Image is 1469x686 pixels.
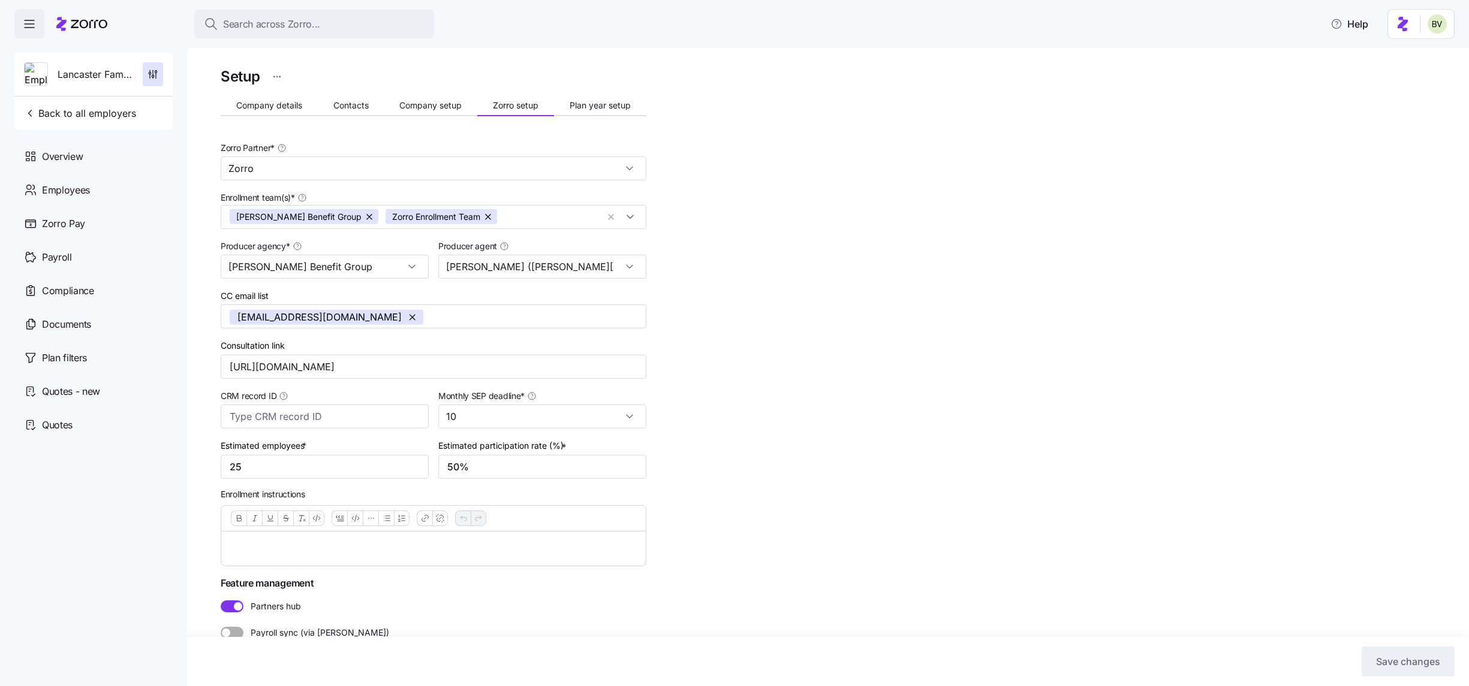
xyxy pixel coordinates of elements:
[1428,14,1447,34] img: 676487ef2089eb4995defdc85707b4f5
[221,192,295,204] span: Enrollment team(s) *
[14,341,173,374] a: Plan filters
[1376,654,1440,669] span: Save changes
[25,63,47,87] img: Employer logo
[417,510,432,526] button: Link
[493,101,538,110] span: Zorro setup
[221,355,646,379] input: Consultation link
[194,10,434,38] button: Search across Zorro...
[347,510,363,526] button: Code block
[42,183,90,198] span: Employees
[221,576,646,591] span: Feature management
[42,317,91,332] span: Documents
[438,404,646,428] input: Select the monthly SEP deadline
[262,510,278,526] button: Underline
[42,149,83,164] span: Overview
[14,408,173,442] a: Quotes
[42,350,87,365] span: Plan filters
[221,255,429,279] input: Select a producer agency
[438,390,525,402] span: Monthly SEP deadline *
[243,627,389,639] span: Payroll sync (via [PERSON_NAME])
[333,101,369,110] span: Contacts
[221,439,309,452] label: Estimated employees
[58,67,133,82] span: Lancaster Family Health Care Clinic LC
[455,510,471,526] button: Undo
[309,510,324,526] button: Code
[237,310,402,325] span: [EMAIL_ADDRESS][DOMAIN_NAME]
[221,488,646,500] span: Enrollment instructions
[246,510,262,526] button: Italic
[432,510,448,526] button: Remove link
[223,17,320,32] span: Search across Zorro...
[570,101,631,110] span: Plan year setup
[394,510,410,526] button: Ordered list
[1321,12,1378,36] button: Help
[1330,17,1368,31] span: Help
[243,600,301,612] span: Partners hub
[236,209,362,224] span: [PERSON_NAME] Benefit Group
[14,307,173,341] a: Documents
[221,156,646,180] input: Select a partner
[221,455,429,479] input: Enter total employees
[42,216,85,231] span: Zorro Pay
[392,209,480,224] span: Zorro Enrollment Team
[231,510,246,526] button: Bold
[221,289,269,303] label: CC email list
[42,283,94,298] span: Compliance
[42,250,72,265] span: Payroll
[236,101,302,110] span: Company details
[332,510,347,526] button: Blockquote
[42,418,73,433] span: Quotes
[278,510,293,526] button: Strikethrough
[221,240,290,252] span: Producer agency *
[378,510,394,526] button: Bullet list
[438,255,646,279] input: Select a producer agent
[19,101,141,125] button: Back to all employers
[438,439,569,452] label: Estimated participation rate (%)
[221,142,275,154] span: Zorro Partner *
[14,207,173,240] a: Zorro Pay
[1362,646,1455,676] button: Save changes
[14,274,173,307] a: Compliance
[24,106,136,120] span: Back to all employers
[438,240,497,252] span: Producer agent
[221,390,276,402] span: CRM record ID
[471,510,486,526] button: Redo
[14,140,173,173] a: Overview
[14,173,173,207] a: Employees
[363,510,378,526] button: Horizontal line
[293,510,309,526] button: Clear formatting
[399,101,462,110] span: Company setup
[221,339,285,352] label: Consultation link
[14,374,173,408] a: Quotes - new
[221,67,260,86] h1: Setup
[14,240,173,274] a: Payroll
[42,384,100,399] span: Quotes - new
[438,455,646,479] input: Enter percent enrolled
[221,404,429,428] input: Type CRM record ID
